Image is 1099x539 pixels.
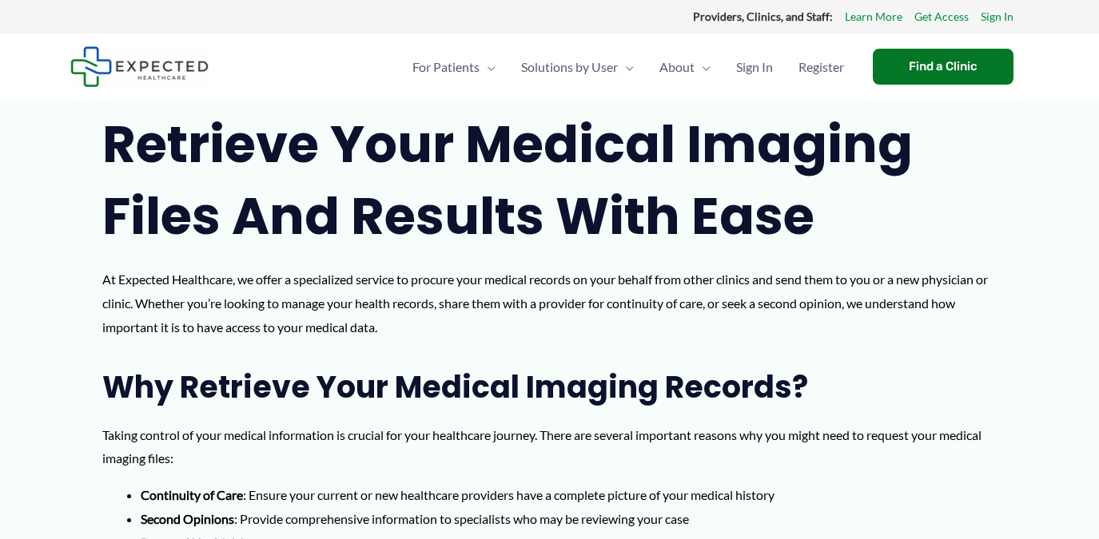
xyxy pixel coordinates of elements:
[141,511,234,526] strong: Second Opinions
[873,49,1013,85] a: Find a Clinic
[480,39,496,95] span: Menu Toggle
[102,423,997,470] p: Taking control of your medical information is crucial for your healthcare journey. There are seve...
[695,39,711,95] span: Menu Toggle
[102,109,997,252] h1: Retrieve Your Medical Imaging Files and Results with Ease
[845,6,902,27] a: Learn More
[141,483,997,507] li: : Ensure your current or new healthcare providers have a complete picture of your medical history
[693,10,833,23] strong: Providers, Clinics, and Staff:
[102,367,997,406] h2: Why Retrieve Your Medical Imaging Records?
[618,39,634,95] span: Menu Toggle
[914,6,969,27] a: Get Access
[798,39,844,95] span: Register
[659,39,695,95] span: About
[723,39,786,95] a: Sign In
[981,6,1013,27] a: Sign In
[141,507,997,531] li: : Provide comprehensive information to specialists who may be reviewing your case
[141,487,243,502] strong: Continuity of Care
[400,39,508,95] a: For PatientsMenu Toggle
[736,39,773,95] span: Sign In
[647,39,723,95] a: AboutMenu Toggle
[400,39,857,95] nav: Primary Site Navigation
[70,46,209,87] img: Expected Healthcare Logo - side, dark font, small
[412,39,480,95] span: For Patients
[786,39,857,95] a: Register
[102,268,997,339] p: At Expected Healthcare, we offer a specialized service to procure your medical records on your be...
[521,39,618,95] span: Solutions by User
[508,39,647,95] a: Solutions by UserMenu Toggle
